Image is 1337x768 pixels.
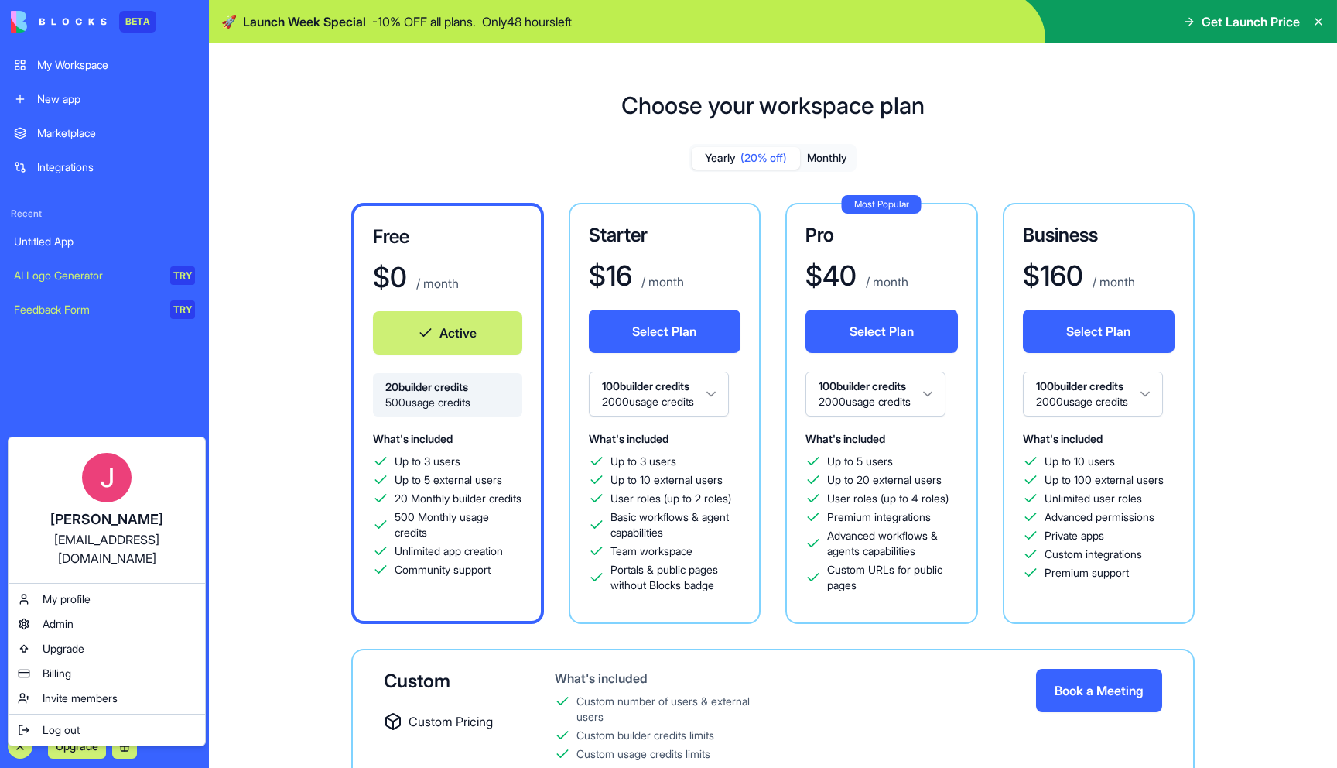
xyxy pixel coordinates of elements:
div: Feedback Form [14,302,159,317]
span: Upgrade [43,641,84,657]
span: Admin [43,616,74,632]
a: Admin [12,612,202,636]
div: TRY [170,300,195,319]
span: Billing [43,666,71,681]
div: AI Logo Generator [14,268,159,283]
a: Upgrade [12,636,202,661]
div: [EMAIL_ADDRESS][DOMAIN_NAME] [24,530,190,567]
span: Recent [5,207,204,220]
img: ACg8ocJEPEq0WwSxM60YJoHNkwPySc8NZKNEqCwADr89uU1xGCbfQw=s96-c [82,453,132,502]
div: TRY [170,266,195,285]
a: [PERSON_NAME][EMAIL_ADDRESS][DOMAIN_NAME] [12,441,202,580]
div: Untitled App [14,234,195,249]
span: My profile [43,591,91,607]
div: [PERSON_NAME] [24,509,190,530]
span: Log out [43,722,80,738]
a: Invite members [12,686,202,711]
a: My profile [12,587,202,612]
span: Invite members [43,691,118,706]
a: Billing [12,661,202,686]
